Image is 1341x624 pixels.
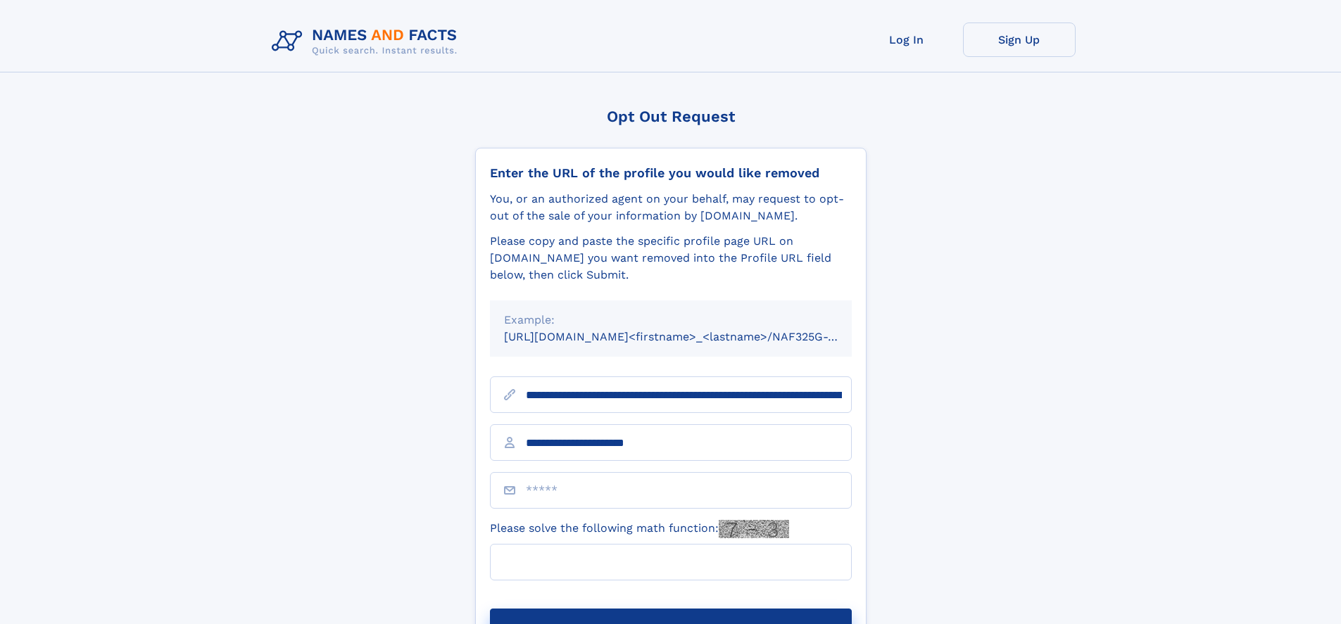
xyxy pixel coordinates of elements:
[490,233,852,284] div: Please copy and paste the specific profile page URL on [DOMAIN_NAME] you want removed into the Pr...
[490,191,852,224] div: You, or an authorized agent on your behalf, may request to opt-out of the sale of your informatio...
[504,312,838,329] div: Example:
[963,23,1076,57] a: Sign Up
[490,520,789,538] label: Please solve the following math function:
[850,23,963,57] a: Log In
[266,23,469,61] img: Logo Names and Facts
[475,108,867,125] div: Opt Out Request
[504,330,879,343] small: [URL][DOMAIN_NAME]<firstname>_<lastname>/NAF325G-xxxxxxxx
[490,165,852,181] div: Enter the URL of the profile you would like removed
